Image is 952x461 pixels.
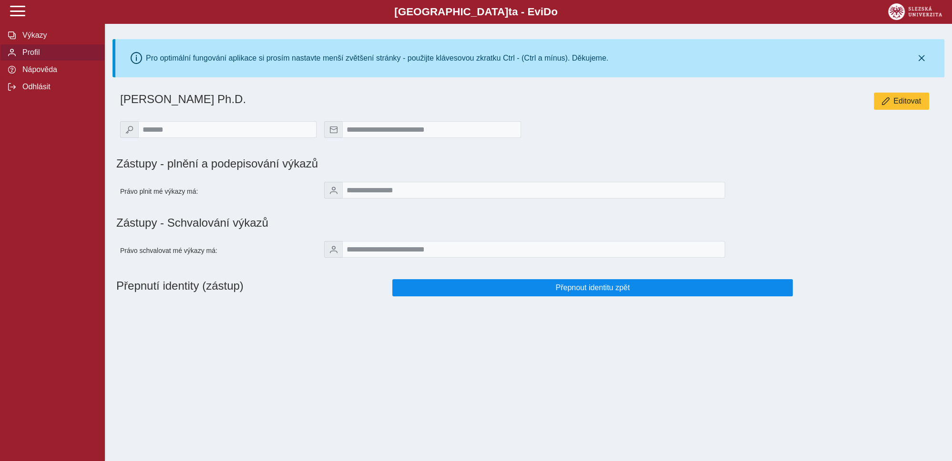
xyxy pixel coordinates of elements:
[116,237,320,264] div: Právo schvalovat mé výkazy má:
[20,31,97,40] span: Výkazy
[120,93,657,106] h1: [PERSON_NAME] Ph.D.
[20,48,97,57] span: Profil
[508,6,512,18] span: t
[551,6,558,18] span: o
[543,6,551,18] span: D
[116,216,941,230] h1: Zástupy - Schvalování výkazů
[888,3,942,20] img: logo_web_su.png
[392,279,793,296] button: Přepnout identitu zpět
[29,6,923,18] b: [GEOGRAPHIC_DATA] a - Evi
[874,93,929,110] button: Editovat
[116,157,657,170] h1: Zástupy - plnění a podepisování výkazů
[893,97,921,105] span: Editovat
[20,83,97,91] span: Odhlásit
[146,54,608,63] div: Pro optimální fungování aplikace si prosím nastavte menší zvětšení stránky - použijte klávesovou ...
[20,65,97,74] span: Nápověda
[400,283,785,292] span: Přepnout identitu zpět
[116,178,320,205] div: Právo plnit mé výkazy má:
[116,275,389,300] h1: Přepnutí identity (zástup)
